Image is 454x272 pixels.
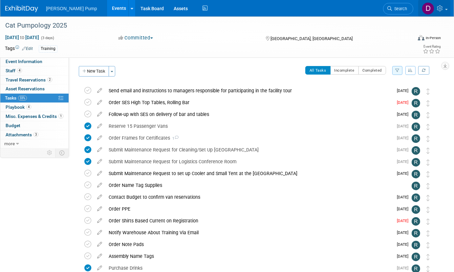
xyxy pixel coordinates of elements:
span: [DATE] [397,242,412,247]
div: Send email and instructions to managers responsible for participating in the facility tour [105,85,393,96]
span: [DATE] [397,254,412,259]
div: Order Note Pads [105,239,393,250]
a: edit [94,265,105,271]
div: Notify Warehouse About Training Via Email [105,227,393,238]
a: more [0,139,69,148]
span: [DATE] [397,171,412,176]
a: edit [94,230,105,236]
i: Move task [426,124,430,130]
img: Robert Lega [412,170,420,178]
a: Asset Reservations [0,84,69,93]
span: Playbook [6,104,31,110]
span: Staff [6,68,22,73]
div: Event Rating [423,45,441,48]
div: Follow-up with SES on delivery of bar and tables [105,109,393,120]
a: edit [94,182,105,188]
span: 2 [47,77,52,82]
a: edit [94,135,105,141]
div: Order Name Tag Supplies [105,180,399,191]
i: Move task [426,207,430,213]
i: Move task [426,159,430,166]
span: [DATE] [397,230,412,235]
div: Assembly Name Tags [105,251,393,262]
i: Move task [426,183,430,189]
div: Order SES High Top Tables, Rolling Bar [105,97,393,108]
span: (3 days) [40,36,54,40]
img: Robert Lega [412,205,420,214]
span: [DATE] [397,124,412,128]
span: [DATE] [DATE] [5,34,39,40]
i: Move task [426,195,430,201]
img: Robert Lega [412,111,420,119]
span: 3 [33,132,38,137]
span: Travel Reservations [6,77,52,82]
i: Move task [426,266,430,272]
span: 4 [17,68,22,73]
img: ExhibitDay [5,6,38,12]
a: edit [94,123,105,129]
a: Edit [22,46,33,51]
img: Robert Lega [412,217,420,226]
a: edit [94,147,105,153]
div: Cat Pumpology 2025 [3,20,404,32]
a: Tasks33% [0,94,69,102]
a: edit [94,253,105,259]
span: Asset Reservations [6,86,45,91]
div: Order Shirts Based Current on Registration [105,215,393,226]
img: Robert Lega [412,229,420,238]
i: Move task [426,136,430,142]
div: Event Format [377,34,441,44]
a: Search [383,3,413,14]
i: Move task [426,112,430,118]
span: 1 [170,136,179,141]
img: Robert Lega [412,99,420,107]
span: [DATE] [397,159,412,164]
div: Submit Maintenance Request for Logistics Conference Room [105,156,393,167]
span: 1 [58,114,63,119]
i: Move task [426,171,430,177]
a: Attachments3 [0,130,69,139]
button: Incomplete [330,66,359,75]
div: Submit Maintenance Request for Cleaning/Set Up [GEOGRAPHIC_DATA] [105,144,393,155]
button: All Tasks [305,66,331,75]
div: Submit Maintenance Request to set up Cooler and Small Tent at the [GEOGRAPHIC_DATA] [105,168,393,179]
span: Misc. Expenses & Credits [6,114,63,119]
div: Contact Budget to confirm van reservations [105,192,393,203]
a: Event Information [0,57,69,66]
a: edit [94,159,105,165]
img: Robert Lega [412,134,420,143]
span: Attachments [6,132,38,137]
img: Del Ritz [422,2,434,15]
a: Playbook4 [0,103,69,112]
i: Move task [426,88,430,95]
span: [DATE] [397,100,412,105]
img: Robert Lega [412,87,420,96]
span: [GEOGRAPHIC_DATA], [GEOGRAPHIC_DATA] [270,36,353,41]
a: Refresh [418,66,429,75]
span: Search [392,6,407,11]
button: Committed [117,34,156,41]
i: Move task [426,254,430,260]
a: edit [94,88,105,94]
i: Move task [426,242,430,248]
td: Toggle Event Tabs [55,148,69,157]
a: edit [94,100,105,105]
div: In-Person [425,35,441,40]
span: [DATE] [397,218,412,223]
span: more [4,141,15,146]
img: Robert Lega [412,253,420,261]
img: Robert Lega [412,158,420,167]
span: 33% [18,96,27,101]
a: Misc. Expenses & Credits1 [0,112,69,121]
span: [DATE] [397,207,412,211]
div: Reserve 15 Passenger Vans [105,121,393,132]
span: [PERSON_NAME] Pump [46,6,97,11]
div: Order Frames for Certificates [105,132,393,144]
a: Staff4 [0,66,69,75]
a: edit [94,206,105,212]
i: Move task [426,230,430,237]
a: edit [94,241,105,247]
img: Robert Lega [412,123,420,131]
div: Order PPE [105,203,393,215]
span: Event Information [6,59,42,64]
